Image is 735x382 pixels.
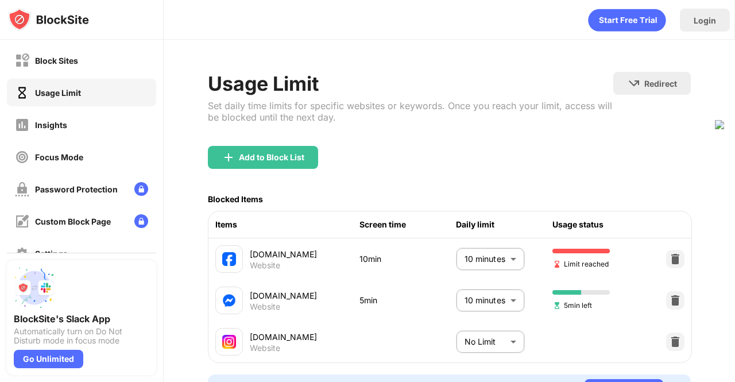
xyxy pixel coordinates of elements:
[35,56,78,65] div: Block Sites
[552,218,649,231] div: Usage status
[15,150,29,164] img: focus-off.svg
[250,248,359,260] div: [DOMAIN_NAME]
[208,100,613,123] div: Set daily time limits for specific websites or keywords. Once you reach your limit, access will b...
[35,249,68,258] div: Settings
[14,267,55,308] img: push-slack.svg
[14,327,149,345] div: Automatically turn on Do Not Disturb mode in focus mode
[552,300,592,311] span: 5min left
[35,184,118,194] div: Password Protection
[15,246,29,261] img: settings-off.svg
[134,182,148,196] img: lock-menu.svg
[208,72,613,95] div: Usage Limit
[465,294,506,307] p: 10 minutes
[456,218,552,231] div: Daily limit
[239,153,304,162] div: Add to Block List
[359,218,456,231] div: Screen time
[35,152,83,162] div: Focus Mode
[222,294,236,307] img: favicons
[359,294,456,307] div: 5min
[465,335,506,348] p: No Limit
[15,53,29,68] img: block-off.svg
[250,343,280,353] div: Website
[134,214,148,228] img: lock-menu.svg
[15,86,29,100] img: time-usage-on.svg
[250,331,359,343] div: [DOMAIN_NAME]
[15,182,29,196] img: password-protection-off.svg
[208,194,263,204] div: Blocked Items
[359,253,456,265] div: 10min
[250,302,280,312] div: Website
[35,120,67,130] div: Insights
[552,301,562,310] img: hourglass-set.svg
[552,258,609,269] span: Limit reached
[222,335,236,349] img: favicons
[222,252,236,266] img: favicons
[15,118,29,132] img: insights-off.svg
[15,214,29,229] img: customize-block-page-off.svg
[14,350,83,368] div: Go Unlimited
[552,260,562,269] img: hourglass-end.svg
[14,313,149,325] div: BlockSite's Slack App
[8,8,89,31] img: logo-blocksite.svg
[35,88,81,98] div: Usage Limit
[465,253,506,265] p: 10 minutes
[250,290,359,302] div: [DOMAIN_NAME]
[35,217,111,226] div: Custom Block Page
[250,260,280,271] div: Website
[588,9,666,32] div: animation
[644,79,677,88] div: Redirect
[694,16,716,25] div: Login
[215,218,359,231] div: Items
